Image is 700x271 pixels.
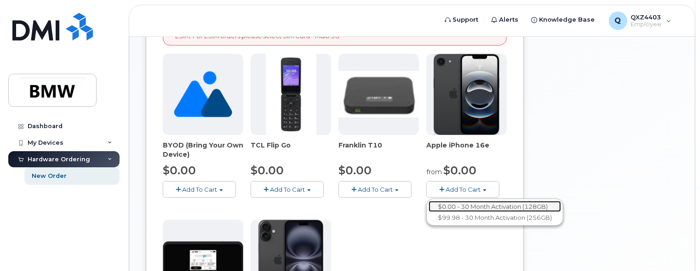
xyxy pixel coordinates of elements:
span: Alerts [499,15,519,24]
div: Apple iPhone 16e [426,141,507,159]
span: Support [453,15,479,24]
span: Add To Cart [446,186,481,193]
button: Add To Cart [426,181,499,197]
a: Support [439,11,485,29]
a: $0.00 - 30 Month Activation (128GB) [429,201,561,212]
img: t10.jpg [339,71,419,118]
span: Add To Cart [182,186,217,193]
a: Alerts [485,11,525,29]
img: iphone16e.png [434,54,500,135]
button: Add To Cart [163,181,236,197]
span: Add To Cart [358,186,393,193]
a: Knowledge Base [525,11,602,29]
span: Employee [631,21,662,28]
span: Add To Cart [270,186,305,193]
iframe: Messenger Launcher [660,231,693,264]
span: $0.00 [251,164,284,177]
div: Franklin T10 [339,141,419,159]
img: no_image_found-2caef05468ed5679b831cfe6fc140e25e0c280774317ffc20a367ab7fd17291e.png [174,54,232,135]
span: Q [615,15,621,26]
div: QXZ4403 [602,12,678,30]
span: $0.00 [163,164,196,177]
span: QXZ4403 [631,13,662,21]
button: Add To Cart [251,181,324,197]
small: from [426,168,442,176]
span: $0.00 [339,164,372,177]
a: $99.98 - 30 Month Activation (256GB) [429,212,561,224]
div: TCL Flip Go [251,141,331,159]
span: Knowledge Base [539,15,595,24]
img: TCL_FLIP_MODE.jpg [266,54,316,135]
span: $0.00 [443,164,476,177]
div: BYOD (Bring Your Own Device) [163,141,243,159]
button: Add To Cart [339,181,412,197]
